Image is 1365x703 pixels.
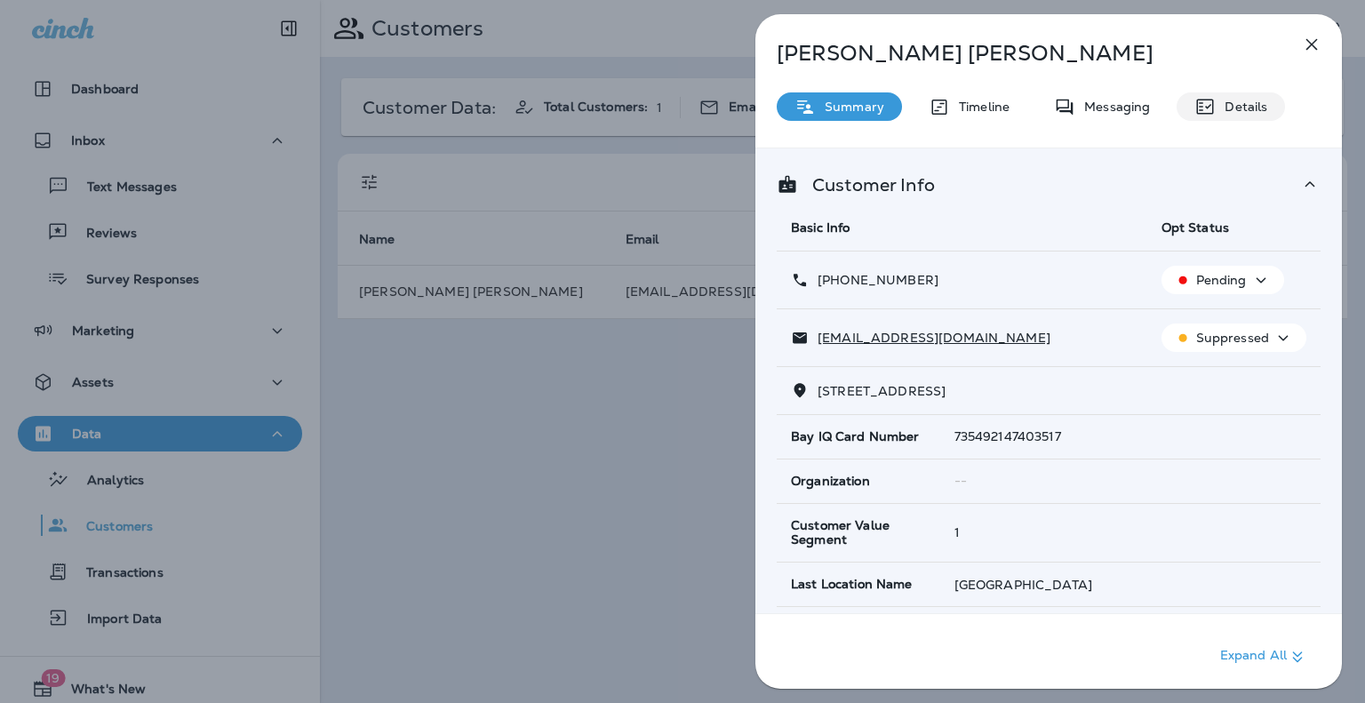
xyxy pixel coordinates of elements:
p: Customer Info [798,178,935,192]
span: Last Location Name [791,577,913,592]
p: Timeline [950,100,1010,114]
p: [PHONE_NUMBER] [809,273,938,287]
span: Basic Info [791,220,850,236]
span: Bay IQ Card Number [791,429,920,444]
p: Suppressed [1196,331,1269,345]
p: [EMAIL_ADDRESS][DOMAIN_NAME] [809,331,1050,345]
p: Summary [816,100,884,114]
span: 1 [954,524,960,540]
button: Pending [1161,266,1284,294]
button: Expand All [1213,641,1315,673]
p: Expand All [1220,646,1308,667]
span: [GEOGRAPHIC_DATA] [954,577,1092,593]
p: [PERSON_NAME] [PERSON_NAME] [777,41,1262,66]
span: Customer Value Segment [791,518,926,548]
span: 735492147403517 [954,428,1061,444]
span: -- [954,473,967,489]
span: [STREET_ADDRESS] [818,383,946,399]
p: Pending [1196,273,1247,287]
button: Suppressed [1161,324,1306,352]
p: Details [1216,100,1267,114]
span: Organization [791,474,870,489]
span: Opt Status [1161,220,1229,236]
p: Messaging [1075,100,1150,114]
